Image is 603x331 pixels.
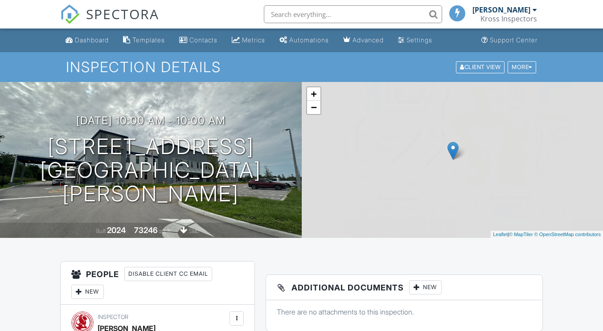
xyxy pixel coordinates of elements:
[491,231,603,238] div: |
[61,262,254,305] h3: People
[228,32,269,49] a: Metrics
[242,36,265,44] div: Metrics
[307,87,320,101] a: Zoom in
[159,228,172,234] span: sq. ft.
[509,232,533,237] a: © MapTiler
[189,36,217,44] div: Contacts
[96,228,106,234] span: Built
[406,36,432,44] div: Settings
[189,228,199,234] span: slab
[266,275,542,300] h3: Additional Documents
[490,36,537,44] div: Support Center
[76,114,226,127] h3: [DATE] 10:00 am - 10:00 am
[277,307,531,317] p: There are no attachments to this inspection.
[340,32,387,49] a: Advanced
[107,225,126,235] div: 2024
[276,32,332,49] a: Automations (Basic)
[493,232,508,237] a: Leaflet
[60,12,159,31] a: SPECTORA
[66,59,537,75] h1: Inspection Details
[409,280,442,294] div: New
[289,36,329,44] div: Automations
[456,61,505,73] div: Client View
[60,4,80,24] img: The Best Home Inspection Software - Spectora
[62,32,112,49] a: Dashboard
[472,5,530,14] div: [PERSON_NAME]
[508,61,536,73] div: More
[119,32,168,49] a: Templates
[71,285,104,299] div: New
[14,135,287,205] h1: [STREET_ADDRESS] [GEOGRAPHIC_DATA][PERSON_NAME]
[75,36,109,44] div: Dashboard
[98,314,128,320] span: Inspector
[394,32,436,49] a: Settings
[478,32,541,49] a: Support Center
[534,232,601,237] a: © OpenStreetMap contributors
[124,267,212,281] div: Disable Client CC Email
[455,63,507,70] a: Client View
[132,36,165,44] div: Templates
[480,14,537,23] div: Kross Inspectors
[134,225,158,235] div: 73246
[353,36,384,44] div: Advanced
[307,101,320,114] a: Zoom out
[264,5,442,23] input: Search everything...
[86,4,159,23] span: SPECTORA
[176,32,221,49] a: Contacts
